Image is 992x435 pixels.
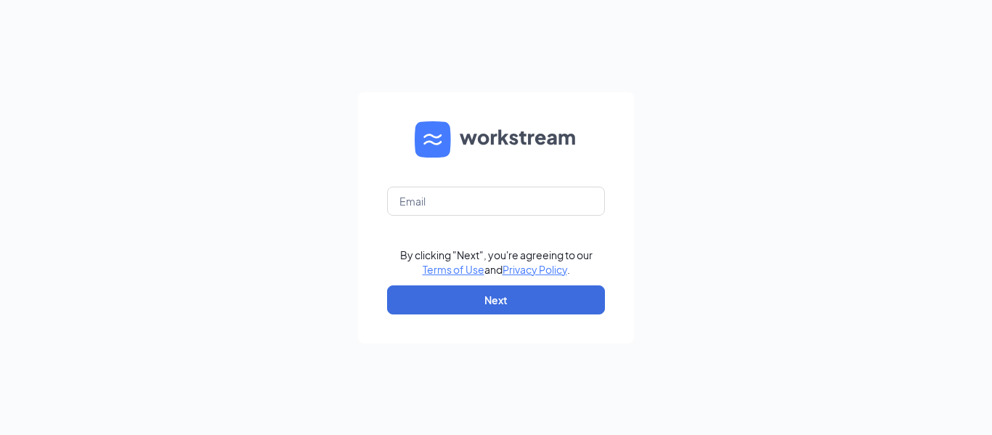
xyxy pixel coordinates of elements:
[415,121,577,158] img: WS logo and Workstream text
[503,263,567,276] a: Privacy Policy
[400,248,593,277] div: By clicking "Next", you're agreeing to our and .
[387,187,605,216] input: Email
[423,263,484,276] a: Terms of Use
[387,285,605,314] button: Next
